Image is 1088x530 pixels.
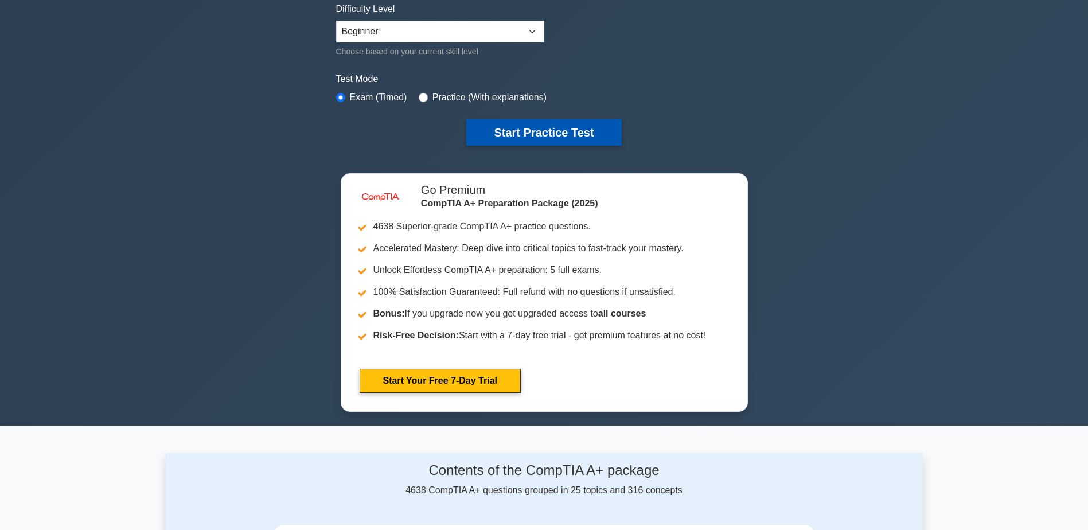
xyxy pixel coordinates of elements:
h4: Contents of the CompTIA A+ package [274,462,814,479]
div: Choose based on your current skill level [336,45,544,59]
div: 4638 CompTIA A+ questions grouped in 25 topics and 316 concepts [274,462,814,497]
label: Practice (With explanations) [432,91,547,104]
label: Test Mode [336,72,752,86]
label: Difficulty Level [336,2,395,16]
button: Start Practice Test [466,119,621,146]
label: Exam (Timed) [350,91,407,104]
a: Start Your Free 7-Day Trial [360,369,521,393]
